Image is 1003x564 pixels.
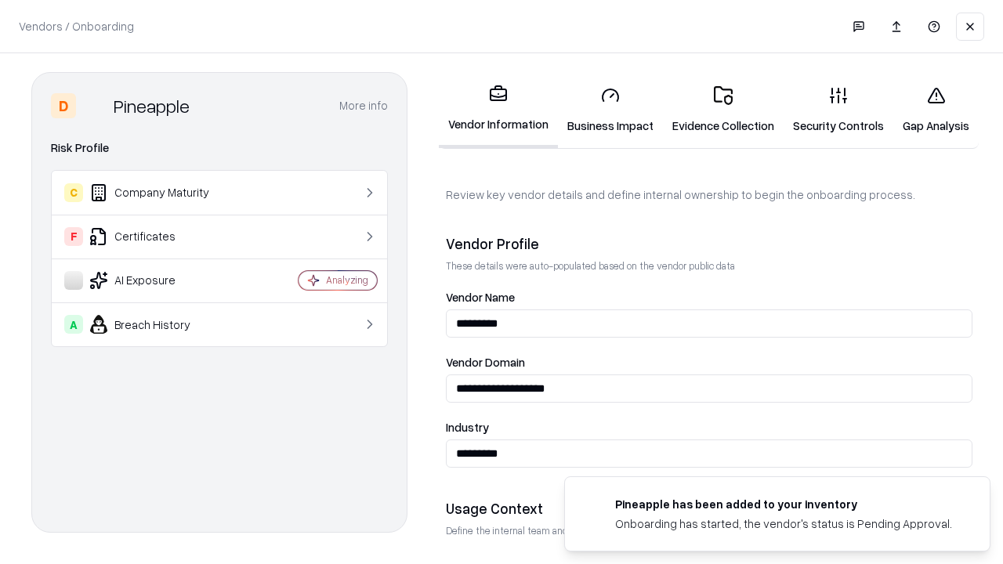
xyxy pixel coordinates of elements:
[446,524,972,537] p: Define the internal team and reason for using this vendor. This helps assess business relevance a...
[64,315,83,334] div: A
[446,356,972,368] label: Vendor Domain
[663,74,784,146] a: Evidence Collection
[64,271,252,290] div: AI Exposure
[82,93,107,118] img: Pineapple
[584,496,603,515] img: pineappleenergy.com
[114,93,190,118] div: Pineapple
[339,92,388,120] button: More info
[446,259,972,273] p: These details were auto-populated based on the vendor public data
[64,183,83,202] div: C
[615,515,952,532] div: Onboarding has started, the vendor's status is Pending Approval.
[446,234,972,253] div: Vendor Profile
[439,72,558,148] a: Vendor Information
[51,139,388,157] div: Risk Profile
[64,227,83,246] div: F
[784,74,893,146] a: Security Controls
[893,74,979,146] a: Gap Analysis
[51,93,76,118] div: D
[558,74,663,146] a: Business Impact
[64,315,252,334] div: Breach History
[19,18,134,34] p: Vendors / Onboarding
[64,183,252,202] div: Company Maturity
[615,496,952,512] div: Pineapple has been added to your inventory
[446,291,972,303] label: Vendor Name
[446,499,972,518] div: Usage Context
[446,186,972,203] p: Review key vendor details and define internal ownership to begin the onboarding process.
[326,273,368,287] div: Analyzing
[446,421,972,433] label: Industry
[64,227,252,246] div: Certificates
